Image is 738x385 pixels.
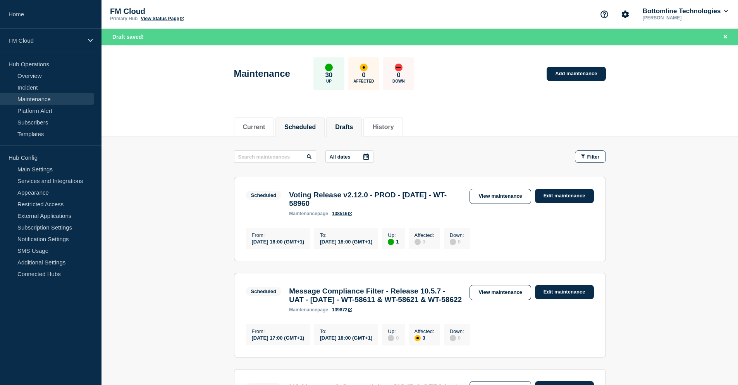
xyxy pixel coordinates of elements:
[415,232,434,238] p: Affected :
[320,334,372,341] div: [DATE] 18:00 (GMT+1)
[372,124,394,131] button: History
[415,335,421,341] div: affected
[252,334,304,341] div: [DATE] 17:00 (GMT+1)
[320,232,372,238] p: To :
[289,191,462,208] h3: Voting Release v2.12.0 - PROD - [DATE] - WT-58960
[252,328,304,334] p: From :
[388,239,394,245] div: up
[289,287,462,304] h3: Message Compliance Filter - Release 10.5.7 - UAT - [DATE] - WT-58611 & WT-58621 & WT-58622
[596,6,612,22] button: Support
[415,334,434,341] div: 3
[392,79,405,83] p: Down
[9,37,83,44] p: FM Cloud
[395,64,403,71] div: down
[332,211,352,216] a: 138516
[388,238,399,245] div: 1
[415,239,421,245] div: disabled
[641,7,729,15] button: Bottomline Technologies
[252,238,304,245] div: [DATE] 16:00 (GMT+1)
[289,307,328,312] p: page
[450,334,464,341] div: 0
[353,79,374,83] p: Affected
[450,238,464,245] div: 0
[320,238,372,245] div: [DATE] 18:00 (GMT+1)
[388,328,399,334] p: Up :
[388,232,399,238] p: Up :
[335,124,353,131] button: Drafts
[332,307,352,312] a: 139872
[110,16,138,21] p: Primary Hub
[362,71,365,79] p: 0
[251,192,277,198] div: Scheduled
[450,232,464,238] p: Down :
[320,328,372,334] p: To :
[617,6,633,22] button: Account settings
[251,288,277,294] div: Scheduled
[141,16,184,21] a: View Status Page
[450,239,456,245] div: disabled
[234,150,316,163] input: Search maintenances
[325,150,373,163] button: All dates
[397,71,400,79] p: 0
[415,238,434,245] div: 0
[234,68,290,79] h1: Maintenance
[535,285,594,299] a: Edit maintenance
[535,189,594,203] a: Edit maintenance
[252,232,304,238] p: From :
[388,335,394,341] div: disabled
[547,67,606,81] a: Add maintenance
[641,15,722,21] p: [PERSON_NAME]
[289,211,328,216] p: page
[360,64,368,71] div: affected
[326,79,332,83] p: Up
[450,335,456,341] div: disabled
[110,7,265,16] p: FM Cloud
[587,154,600,160] span: Filter
[470,285,531,300] a: View maintenance
[112,34,144,40] span: Draft saved!
[450,328,464,334] p: Down :
[289,211,317,216] span: maintenance
[415,328,434,334] p: Affected :
[284,124,316,131] button: Scheduled
[325,71,332,79] p: 30
[575,150,606,163] button: Filter
[289,307,317,312] span: maintenance
[721,33,730,41] button: Close banner
[388,334,399,341] div: 0
[330,154,351,160] p: All dates
[470,189,531,204] a: View maintenance
[243,124,265,131] button: Current
[325,64,333,71] div: up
